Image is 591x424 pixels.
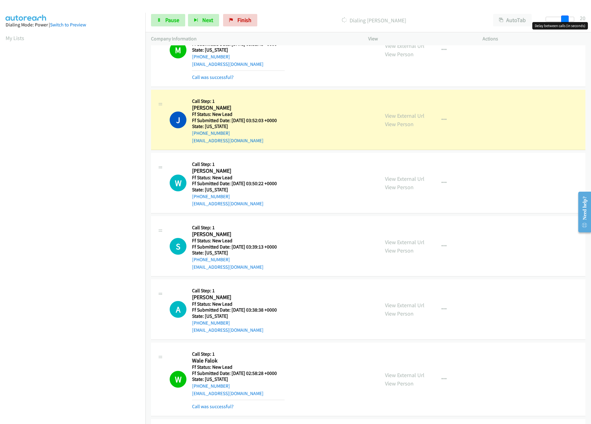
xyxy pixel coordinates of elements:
[192,370,285,376] h5: Ff Submitted Date: [DATE] 02:58:28 +0000
[192,180,285,187] h5: Ff Submitted Date: [DATE] 03:50:22 +0000
[385,310,414,317] a: View Person
[483,35,586,43] p: Actions
[385,51,414,58] a: View Person
[192,111,285,117] h5: Ff Status: New Lead
[192,403,234,409] a: Call was successful?
[192,231,285,238] h2: [PERSON_NAME]
[170,238,186,255] h1: S
[170,301,186,318] h1: A
[6,21,140,29] div: Dialing Mode: Power |
[385,175,424,182] a: View External Url
[237,16,251,24] span: Finish
[192,288,285,294] h5: Call Step: 1
[170,238,186,255] div: The call is yet to be attempted
[192,130,230,136] a: [PHONE_NUMBER]
[385,112,424,119] a: View External Url
[192,244,285,250] h5: Ff Submitted Date: [DATE] 03:39:13 +0000
[192,98,285,104] h5: Call Step: 1
[192,250,285,256] h5: State: [US_STATE]
[192,104,285,112] h2: [PERSON_NAME]
[50,22,86,28] a: Switch to Preview
[192,187,285,193] h5: State: [US_STATE]
[580,14,585,22] div: 20
[385,372,424,379] a: View External Url
[223,14,257,26] a: Finish
[170,175,186,191] div: The call is yet to be attempted
[192,307,285,313] h5: Ff Submitted Date: [DATE] 03:38:38 +0000
[192,167,285,175] h2: [PERSON_NAME]
[192,313,285,319] h5: State: [US_STATE]
[6,48,145,343] iframe: Dialpad
[192,376,285,382] h5: State: [US_STATE]
[385,302,424,309] a: View External Url
[385,121,414,128] a: View Person
[170,301,186,318] div: The call is yet to be attempted
[192,201,263,207] a: [EMAIL_ADDRESS][DOMAIN_NAME]
[151,35,357,43] p: Company Information
[192,383,230,389] a: [PHONE_NUMBER]
[170,371,186,388] h1: W
[493,14,532,26] button: AutoTab
[192,357,285,364] h2: Wale Falok
[192,194,230,199] a: [PHONE_NUMBER]
[532,22,588,30] div: Delay between calls (in seconds)
[368,35,471,43] p: View
[385,184,414,191] a: View Person
[192,351,285,357] h5: Call Step: 1
[385,380,414,387] a: View Person
[385,239,424,246] a: View External Url
[151,14,185,26] a: Pause
[192,364,285,370] h5: Ff Status: New Lead
[192,117,285,124] h5: Ff Submitted Date: [DATE] 03:52:03 +0000
[192,294,285,301] h2: [PERSON_NAME]
[170,112,186,128] h1: J
[192,161,285,167] h5: Call Step: 1
[385,247,414,254] a: View Person
[266,16,482,25] p: Dialing [PERSON_NAME]
[188,14,219,26] button: Next
[170,175,186,191] h1: W
[192,74,234,80] a: Call was successful?
[192,390,263,396] a: [EMAIL_ADDRESS][DOMAIN_NAME]
[573,187,591,237] iframe: Resource Center
[192,327,263,333] a: [EMAIL_ADDRESS][DOMAIN_NAME]
[192,54,230,60] a: [PHONE_NUMBER]
[202,16,213,24] span: Next
[192,238,285,244] h5: Ff Status: New Lead
[385,42,424,49] a: View External Url
[165,16,179,24] span: Pause
[170,42,186,58] h1: M
[192,138,263,144] a: [EMAIL_ADDRESS][DOMAIN_NAME]
[192,123,285,130] h5: State: [US_STATE]
[192,47,285,53] h5: State: [US_STATE]
[192,61,263,67] a: [EMAIL_ADDRESS][DOMAIN_NAME]
[192,175,285,181] h5: Ff Status: New Lead
[192,264,263,270] a: [EMAIL_ADDRESS][DOMAIN_NAME]
[192,320,230,326] a: [PHONE_NUMBER]
[6,34,24,42] a: My Lists
[192,225,285,231] h5: Call Step: 1
[192,257,230,262] a: [PHONE_NUMBER]
[192,301,285,307] h5: Ff Status: New Lead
